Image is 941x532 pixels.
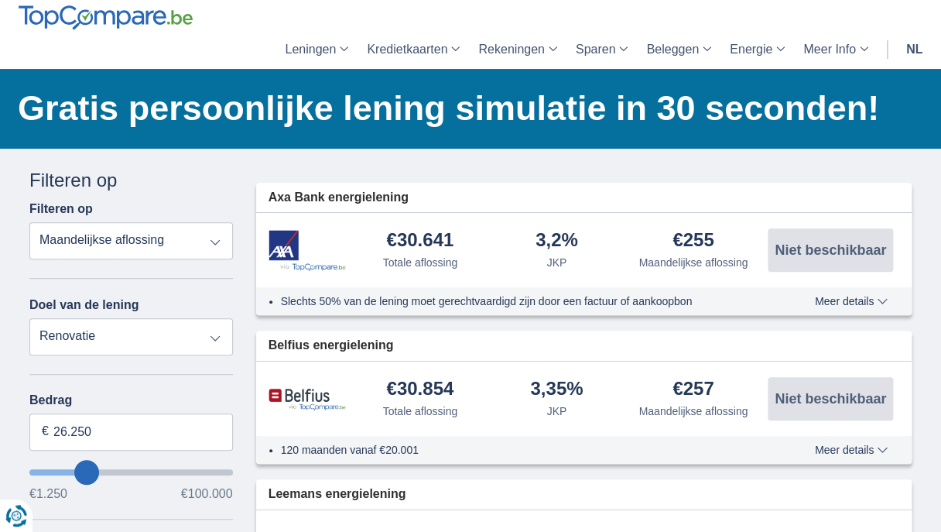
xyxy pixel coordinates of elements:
[386,379,453,400] div: €30.854
[19,5,193,30] img: TopCompare
[469,30,566,69] a: Rekeningen
[281,442,758,458] li: 120 maanden vanaf €20.001
[281,293,758,309] li: Slechts 50% van de lening moet gerechtvaardigd zijn door een factuur of aankoopbon
[720,30,794,69] a: Energie
[42,423,49,441] span: €
[768,228,893,272] button: Niet beschikbaar
[269,337,394,355] span: Belfius energielening
[29,298,139,312] label: Doel van de lening
[382,255,457,270] div: Totale aflossing
[803,295,899,307] button: Meer details
[18,84,912,132] h1: Gratis persoonlijke lening simulatie in 30 seconden!
[536,231,578,252] div: 3,2%
[29,202,93,216] label: Filteren op
[269,230,346,271] img: product.pl.alt Axa Bank
[794,30,878,69] a: Meer Info
[386,231,453,252] div: €30.641
[29,167,233,194] div: Filteren op
[897,30,932,69] a: nl
[815,296,888,307] span: Meer details
[29,488,67,500] span: €1.250
[546,403,566,419] div: JKP
[637,30,720,69] a: Beleggen
[269,486,406,503] span: Leemans energielening
[672,231,713,252] div: €255
[181,488,233,500] span: €100.000
[638,255,748,270] div: Maandelijkse aflossing
[275,30,358,69] a: Leningen
[546,255,566,270] div: JKP
[29,393,233,407] label: Bedrag
[768,377,893,420] button: Niet beschikbaar
[358,30,469,69] a: Kredietkaarten
[29,469,233,475] input: wantToBorrow
[775,243,886,257] span: Niet beschikbaar
[672,379,713,400] div: €257
[269,189,409,207] span: Axa Bank energielening
[530,379,583,400] div: 3,35%
[566,30,638,69] a: Sparen
[638,403,748,419] div: Maandelijkse aflossing
[382,403,457,419] div: Totale aflossing
[815,444,888,455] span: Meer details
[269,388,346,410] img: product.pl.alt Belfius
[775,392,886,406] span: Niet beschikbaar
[803,444,899,456] button: Meer details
